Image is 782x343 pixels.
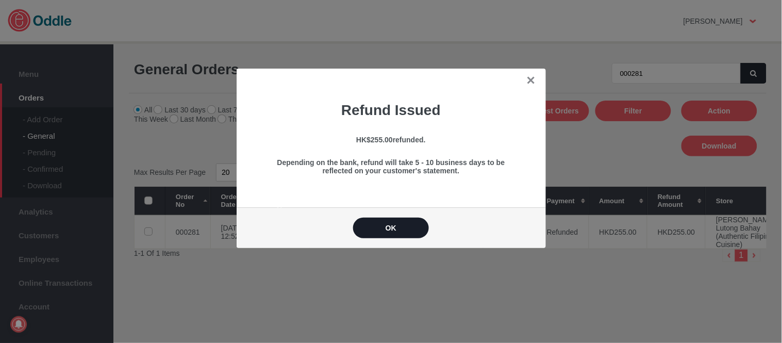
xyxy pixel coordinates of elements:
[252,102,530,119] h1: Refund Issued
[353,218,429,238] button: OK
[356,136,371,144] span: HK$
[273,158,510,175] p: Depending on the bank, refund will take 5 - 10 business days to be reflected on your customer's s...
[526,74,536,87] a: ✕
[273,136,510,144] p: refunded.
[371,136,393,144] span: 255.00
